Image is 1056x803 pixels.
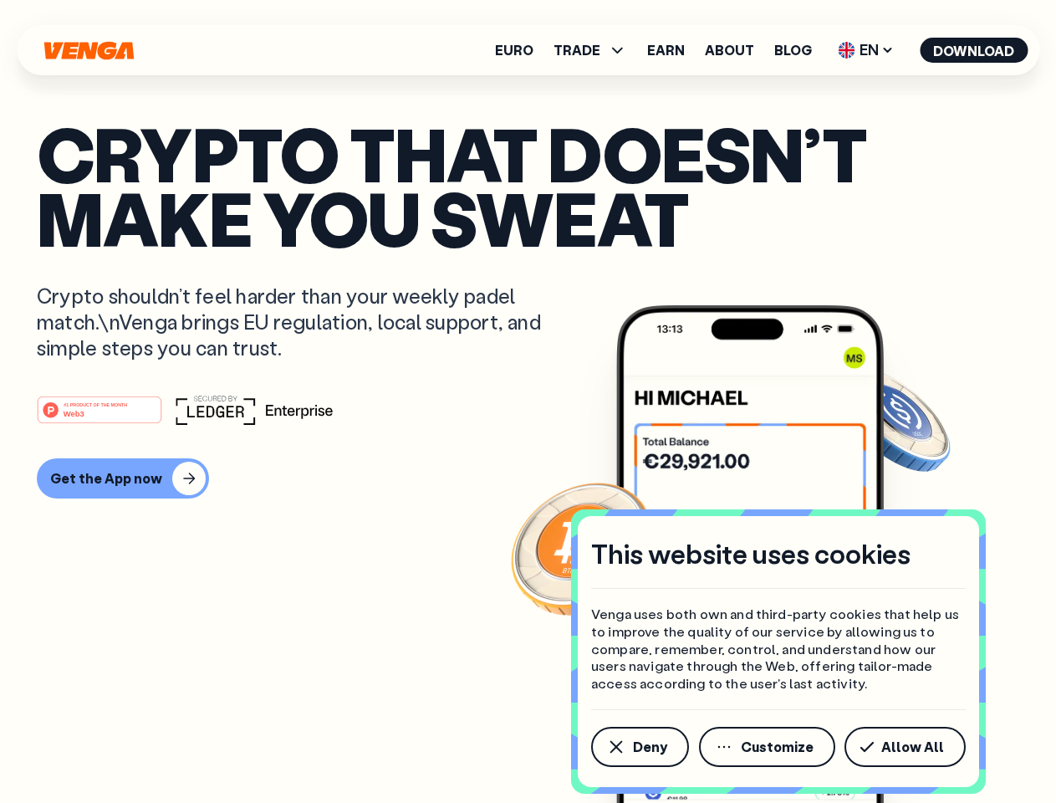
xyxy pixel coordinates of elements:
a: Earn [647,43,685,57]
span: Customize [741,740,814,754]
span: Allow All [881,740,944,754]
p: Venga uses both own and third-party cookies that help us to improve the quality of our service by... [591,606,966,693]
button: Customize [699,727,835,767]
p: Crypto shouldn’t feel harder than your weekly padel match.\nVenga brings EU regulation, local sup... [37,283,565,361]
a: Blog [774,43,812,57]
a: Euro [495,43,533,57]
button: Allow All [844,727,966,767]
p: Crypto that doesn’t make you sweat [37,121,1019,249]
button: Deny [591,727,689,767]
a: Get the App now [37,458,1019,499]
span: TRADE [554,40,627,60]
span: Deny [633,740,667,754]
a: #1 PRODUCT OF THE MONTHWeb3 [37,406,162,427]
a: About [705,43,754,57]
h4: This website uses cookies [591,536,911,571]
svg: Home [42,41,135,60]
img: USDC coin [834,360,954,480]
button: Download [920,38,1028,63]
span: EN [832,37,900,64]
img: flag-uk [838,42,854,59]
div: Get the App now [50,470,162,487]
img: Bitcoin [508,473,658,623]
tspan: #1 PRODUCT OF THE MONTH [64,401,127,407]
button: Get the App now [37,458,209,499]
tspan: Web3 [64,408,84,417]
span: TRADE [554,43,600,57]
